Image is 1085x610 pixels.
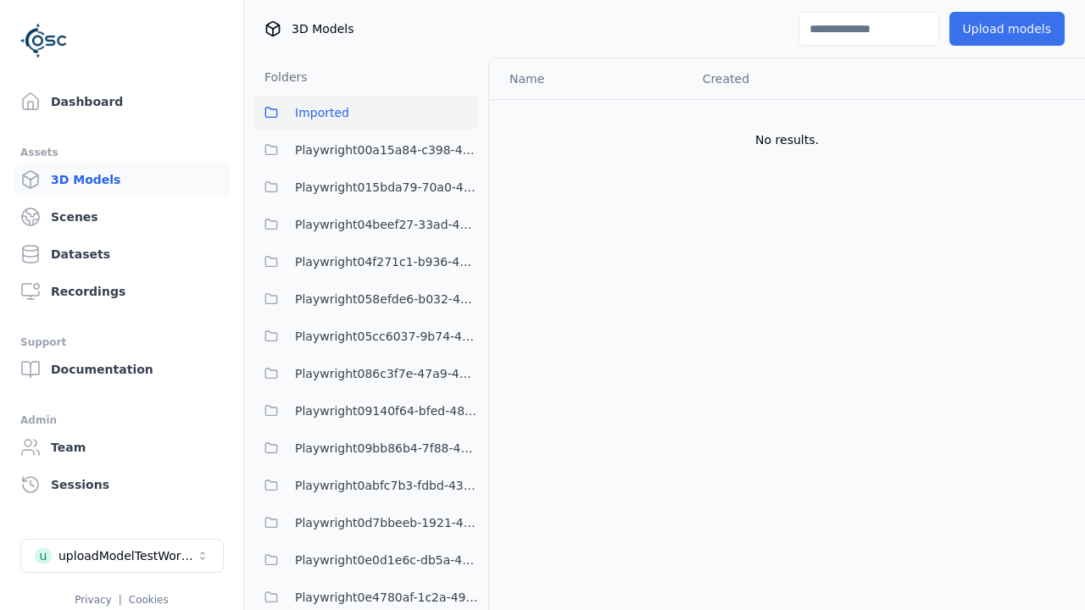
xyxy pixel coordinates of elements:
[292,20,353,37] span: 3D Models
[20,539,224,573] button: Select a workspace
[949,12,1065,46] button: Upload models
[14,430,230,464] a: Team
[14,200,230,234] a: Scenes
[254,96,478,130] button: Imported
[295,587,478,607] span: Playwright0e4780af-1c2a-492e-901c-6880da17528a
[20,142,223,163] div: Assets
[254,357,478,391] button: Playwright086c3f7e-47a9-4b40-930e-6daa73f464cc
[254,431,478,465] button: Playwright09bb86b4-7f88-4a8f-8ea8-a4c9412c995e
[489,99,1085,180] td: No results.
[254,469,478,502] button: Playwright0abfc7b3-fdbd-438a-9097-bdc709c88d01
[254,245,478,279] button: Playwright04f271c1-b936-458c-b5f6-36ca6337f11a
[295,140,478,160] span: Playwright00a15a84-c398-4ef4-9da8-38c036397b1e
[119,594,122,606] span: |
[295,475,478,496] span: Playwright0abfc7b3-fdbd-438a-9097-bdc709c88d01
[75,594,111,606] a: Privacy
[129,594,169,606] a: Cookies
[689,58,893,99] th: Created
[20,332,223,352] div: Support
[254,69,308,86] h3: Folders
[295,289,478,309] span: Playwright058efde6-b032-4363-91b7-49175d678812
[254,506,478,540] button: Playwright0d7bbeeb-1921-41c6-b931-af810e4ce19a
[254,282,478,316] button: Playwright058efde6-b032-4363-91b7-49175d678812
[295,214,478,235] span: Playwright04beef27-33ad-4b39-a7ba-e3ff045e7193
[489,58,689,99] th: Name
[14,163,230,197] a: 3D Models
[58,547,196,564] div: uploadModelTestWorkspace
[14,468,230,502] a: Sessions
[20,410,223,430] div: Admin
[295,401,478,421] span: Playwright09140f64-bfed-4894-9ae1-f5b1e6c36039
[254,394,478,428] button: Playwright09140f64-bfed-4894-9ae1-f5b1e6c36039
[14,352,230,386] a: Documentation
[295,550,478,570] span: Playwright0e0d1e6c-db5a-4244-b424-632341d2c1b4
[295,326,478,347] span: Playwright05cc6037-9b74-4704-86c6-3ffabbdece83
[295,252,478,272] span: Playwright04f271c1-b936-458c-b5f6-36ca6337f11a
[295,513,478,533] span: Playwright0d7bbeeb-1921-41c6-b931-af810e4ce19a
[14,274,230,308] a: Recordings
[254,170,478,204] button: Playwright015bda79-70a0-409c-99cb-1511bab16c94
[295,177,478,197] span: Playwright015bda79-70a0-409c-99cb-1511bab16c94
[295,363,478,384] span: Playwright086c3f7e-47a9-4b40-930e-6daa73f464cc
[14,237,230,271] a: Datasets
[20,17,68,64] img: Logo
[14,85,230,119] a: Dashboard
[254,543,478,577] button: Playwright0e0d1e6c-db5a-4244-b424-632341d2c1b4
[254,208,478,241] button: Playwright04beef27-33ad-4b39-a7ba-e3ff045e7193
[254,133,478,167] button: Playwright00a15a84-c398-4ef4-9da8-38c036397b1e
[295,103,349,123] span: Imported
[35,547,52,564] div: u
[295,438,478,458] span: Playwright09bb86b4-7f88-4a8f-8ea8-a4c9412c995e
[254,319,478,353] button: Playwright05cc6037-9b74-4704-86c6-3ffabbdece83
